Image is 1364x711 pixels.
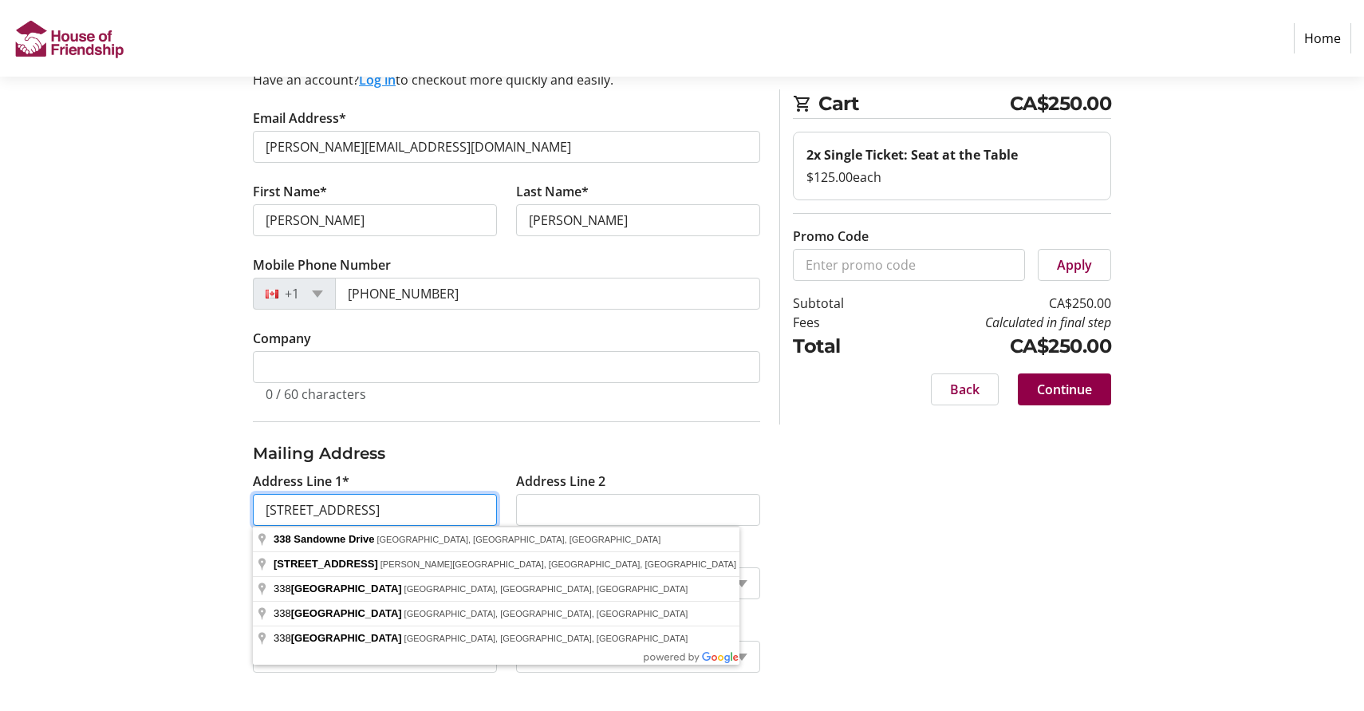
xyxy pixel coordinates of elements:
label: Address Line 2 [516,472,605,491]
img: House of Friendship's Logo [13,6,126,70]
input: Enter promo code [793,249,1025,281]
span: [STREET_ADDRESS] [274,558,378,570]
span: CA$250.00 [1010,89,1112,118]
span: [GEOGRAPHIC_DATA], [GEOGRAPHIC_DATA], [GEOGRAPHIC_DATA] [404,634,688,643]
span: [GEOGRAPHIC_DATA], [GEOGRAPHIC_DATA], [GEOGRAPHIC_DATA] [376,535,660,544]
a: Home [1294,23,1351,53]
label: Promo Code [793,227,869,246]
h3: Mailing Address [253,441,760,465]
strong: 2x Single Ticket: Seat at the Table [806,146,1018,164]
td: Calculated in final step [885,313,1111,332]
label: First Name* [253,182,327,201]
span: [GEOGRAPHIC_DATA], [GEOGRAPHIC_DATA], [GEOGRAPHIC_DATA] [404,609,688,618]
div: $125.00 each [806,168,1098,187]
span: [PERSON_NAME][GEOGRAPHIC_DATA], [GEOGRAPHIC_DATA], [GEOGRAPHIC_DATA] [380,559,736,569]
span: 338 [274,583,404,594]
td: CA$250.00 [885,294,1111,313]
span: [GEOGRAPHIC_DATA] [291,632,402,644]
button: Continue [1018,373,1111,405]
label: Company [253,329,311,348]
span: Back [950,380,980,399]
span: [GEOGRAPHIC_DATA] [291,583,402,594]
td: CA$250.00 [885,332,1111,361]
tr-character-limit: 0 / 60 characters [266,385,366,403]
span: Apply [1057,255,1092,275]
button: Apply [1038,249,1111,281]
span: Continue [1037,380,1092,399]
td: Fees [793,313,885,332]
span: Cart [818,89,1010,118]
input: Address [253,494,497,526]
label: Mobile Phone Number [253,255,391,275]
span: Sandowne Drive [294,533,374,545]
button: Back [931,373,999,405]
button: Log in [359,70,396,89]
div: Have an account? to checkout more quickly and easily. [253,70,760,89]
label: Email Address* [253,109,346,128]
td: Total [793,332,885,361]
input: (506) 234-5678 [335,278,760,310]
td: Subtotal [793,294,885,313]
span: [GEOGRAPHIC_DATA] [291,607,402,619]
span: [GEOGRAPHIC_DATA], [GEOGRAPHIC_DATA], [GEOGRAPHIC_DATA] [404,584,688,594]
span: 338 [274,632,404,644]
label: Address Line 1* [253,472,349,491]
label: Last Name* [516,182,589,201]
span: 338 [274,533,291,545]
span: 338 [274,607,404,619]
